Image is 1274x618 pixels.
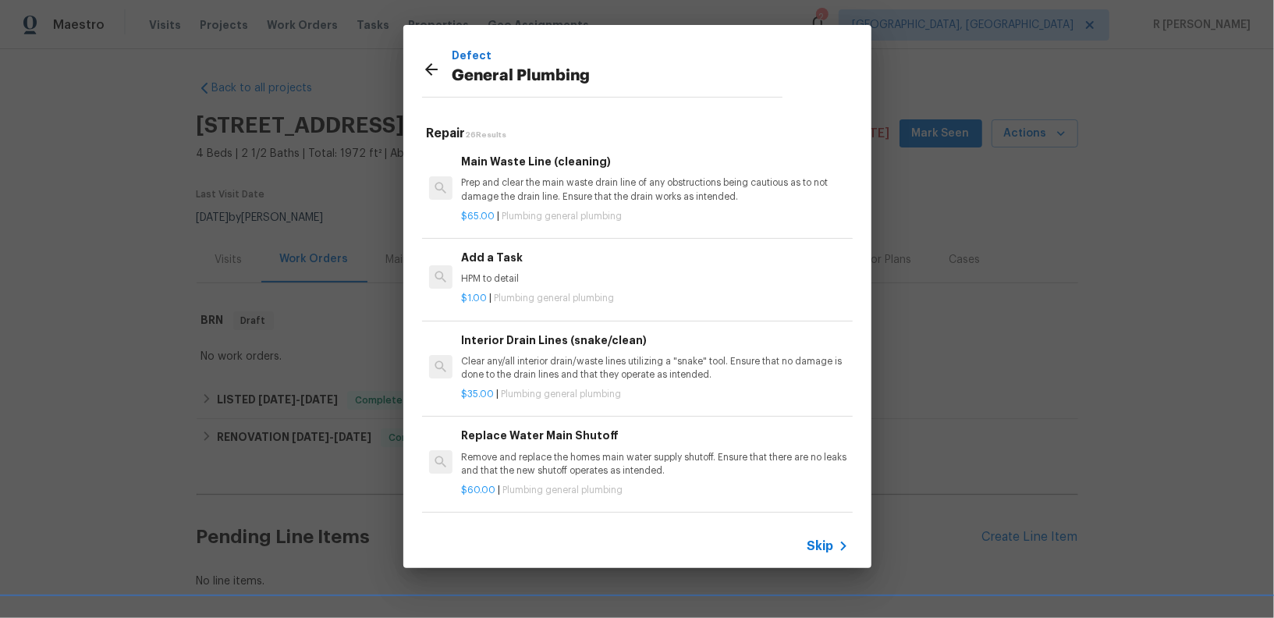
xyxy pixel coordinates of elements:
[461,153,848,170] h6: Main Waste Line (cleaning)
[502,485,623,495] span: Plumbing general plumbing
[452,47,782,64] p: Defect
[461,355,848,382] p: Clear any/all interior drain/waste lines utilizing a "snake" tool. Ensure that no damage is done ...
[461,211,495,221] span: $65.00
[427,126,853,142] h5: Repair
[461,249,848,266] h6: Add a Task
[461,485,495,495] span: $60.00
[461,389,494,399] span: $35.00
[461,388,848,401] p: |
[461,176,848,203] p: Prep and clear the main waste drain line of any obstructions being cautious as to not damage the ...
[466,131,507,139] span: 26 Results
[494,293,614,303] span: Plumbing general plumbing
[461,427,848,444] h6: Replace Water Main Shutoff
[807,538,834,554] span: Skip
[452,64,782,89] p: General Plumbing
[461,292,848,305] p: |
[461,523,848,540] h6: Water Supply Line 1'' Replacement
[502,211,622,221] span: Plumbing general plumbing
[461,484,848,497] p: |
[461,332,848,349] h6: Interior Drain Lines (snake/clean)
[461,210,848,223] p: |
[501,389,621,399] span: Plumbing general plumbing
[461,293,487,303] span: $1.00
[461,451,848,478] p: Remove and replace the homes main water supply shutoff. Ensure that there are no leaks and that t...
[461,272,848,286] p: HPM to detail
